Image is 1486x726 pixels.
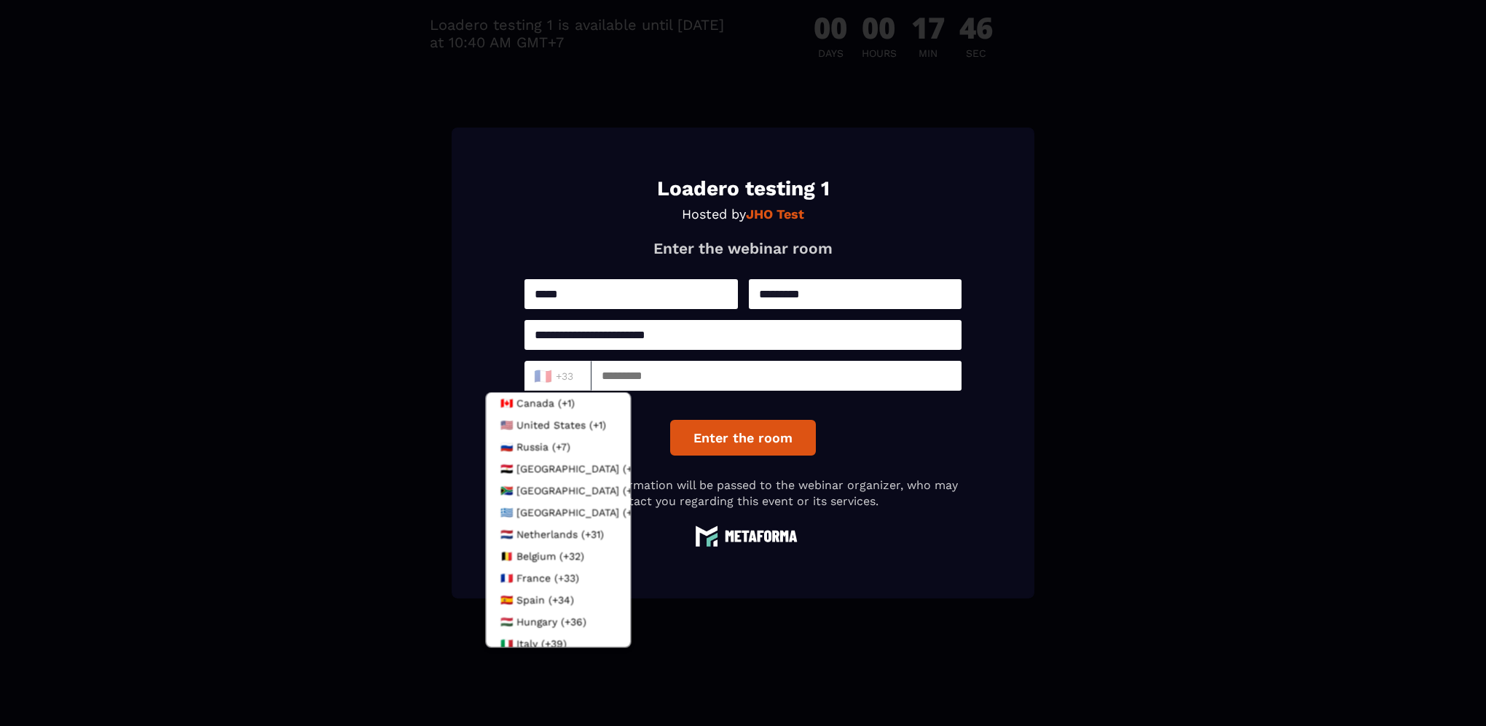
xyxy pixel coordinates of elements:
[500,418,513,432] span: 🇺🇸
[516,483,648,498] span: [GEOGRAPHIC_DATA] (+27)
[530,368,578,386] input: Search for option
[524,477,962,510] p: Your contact information will be passed to the webinar organizer, who may contact you regarding t...
[516,440,570,454] span: Russia (+7)
[500,396,513,410] span: 🇨🇦
[500,483,513,498] span: 🇿🇦
[534,366,573,386] span: +33
[500,593,513,607] span: 🇪🇸
[524,361,591,391] div: Search for option
[500,571,513,585] span: 🇫🇷
[516,527,604,542] span: Netherlands (+31)
[500,636,513,651] span: 🇮🇹
[524,206,962,222] p: Hosted by
[500,440,513,454] span: 🇷🇺
[524,179,962,199] h1: Loadero testing 1
[500,614,513,629] span: 🇭🇺
[534,366,552,386] span: 🇫🇷
[516,549,584,563] span: Belgium (+32)
[516,418,606,432] span: United States (+1)
[500,549,513,563] span: 🇧🇪
[516,593,574,607] span: Spain (+34)
[688,525,798,547] img: logo
[500,527,513,542] span: 🇳🇱
[516,571,579,585] span: France (+33)
[670,420,816,456] button: Enter the room
[746,206,804,222] strong: JHO Test
[500,461,513,476] span: 🇪🇬
[524,239,962,257] p: Enter the webinar room
[516,505,648,520] span: [GEOGRAPHIC_DATA] (+30)
[500,505,513,520] span: 🇬🇷
[516,614,586,629] span: Hungary (+36)
[516,461,648,476] span: [GEOGRAPHIC_DATA] (+20)
[516,396,575,410] span: Canada (+1)
[516,636,567,651] span: Italy (+39)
